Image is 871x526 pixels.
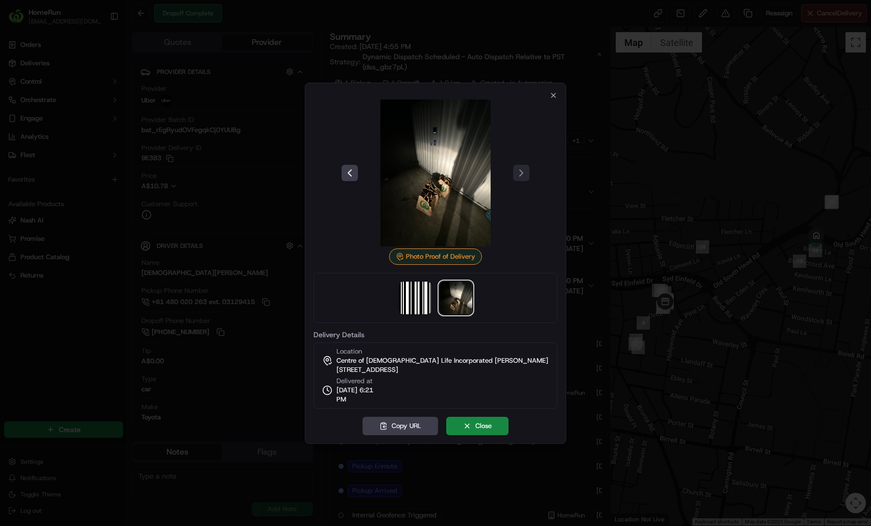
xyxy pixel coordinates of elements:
[313,331,558,338] label: Delivery Details
[389,248,482,265] div: Photo Proof of Delivery
[362,99,509,246] img: photo_proof_of_delivery image
[336,386,383,404] span: [DATE] 6:21 PM
[399,282,431,314] img: barcode_scan_on_pickup image
[336,377,383,386] span: Delivered at
[446,417,509,435] button: Close
[440,282,472,314] img: photo_proof_of_delivery image
[362,417,438,435] button: Copy URL
[336,356,548,365] span: Centre of [DEMOGRAPHIC_DATA] Life Incorporated [PERSON_NAME]
[336,347,362,356] span: Location
[336,365,398,374] span: [STREET_ADDRESS]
